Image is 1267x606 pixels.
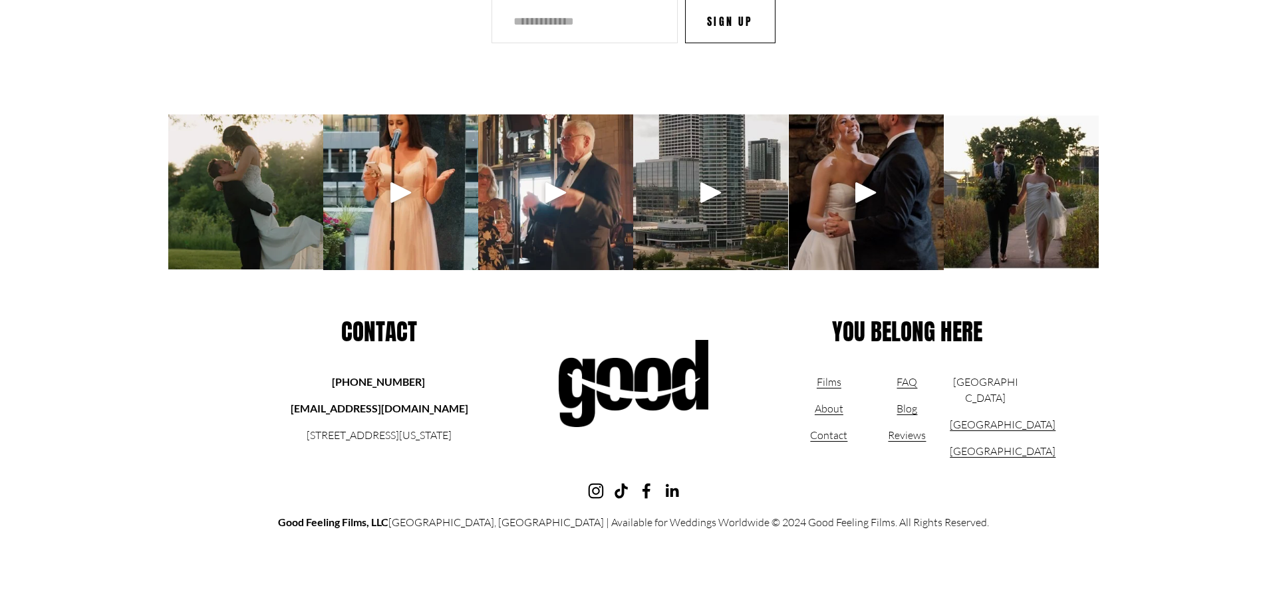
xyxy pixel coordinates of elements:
a: [GEOGRAPHIC_DATA] [950,416,1056,432]
a: Films [817,374,841,390]
a: TikTok [613,483,629,499]
strong: Good Feeling Films, LLC [278,516,388,528]
a: FAQ [897,374,917,390]
p: [GEOGRAPHIC_DATA] [950,374,1021,406]
a: Instagram [588,483,604,499]
h3: You belong here [754,319,1059,345]
h3: Contact [246,319,512,345]
a: LinkedIn [664,483,680,499]
strong: [PHONE_NUMBER] [332,375,425,388]
a: Contact [810,427,847,443]
a: [GEOGRAPHIC_DATA] [950,443,1056,459]
img: Screengrabs from a recent wedding that my beautiful wife @laura__palasz colorgraded! We have a de... [168,114,323,269]
a: Blog [897,400,917,416]
span: Sign Up [707,13,753,29]
a: Reviews [888,427,926,443]
a: Facebook [638,483,654,499]
strong: [EMAIL_ADDRESS][DOMAIN_NAME] [291,402,468,414]
a: About [815,400,843,416]
p: [STREET_ADDRESS][US_STATE] [285,427,474,443]
p: [GEOGRAPHIC_DATA], [GEOGRAPHIC_DATA] | Available for Weddings Worldwide © 2024 Good Feeling Films... [168,514,1099,530]
img: Wedding day postcards&hellip; Photo: @morganashleylynnphotography Video: @goodfeelingfilms Venue:... [883,114,1159,269]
